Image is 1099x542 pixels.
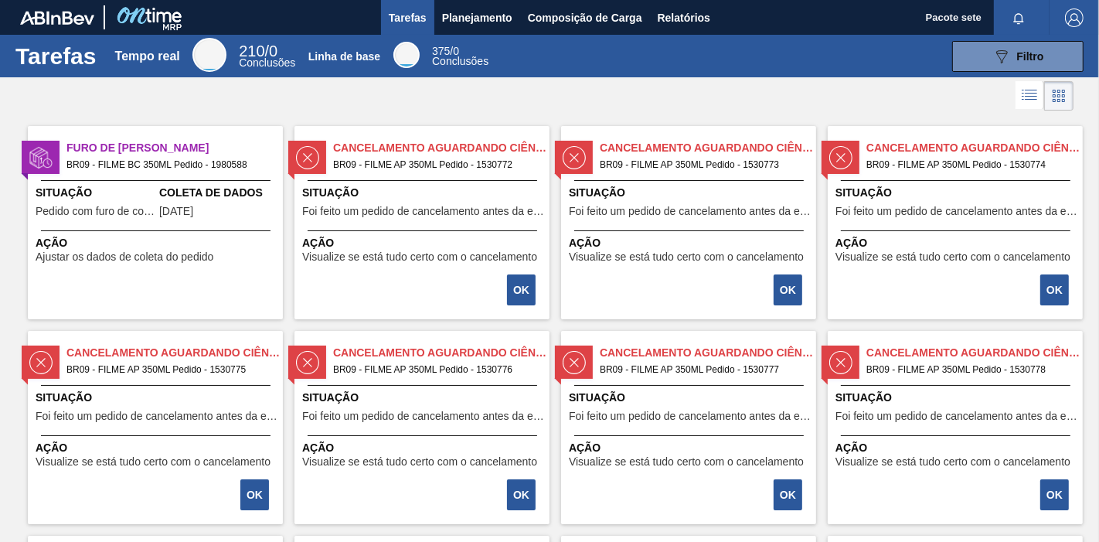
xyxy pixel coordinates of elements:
div: Completar tarefa: 29720219 [509,478,537,512]
button: OK [1040,479,1069,510]
button: Filtro [952,41,1084,72]
span: Situação [835,185,1079,201]
font: Foi feito um pedido de cancelamento antes da etapa de aguardando faturamento [302,205,691,217]
span: Cancelamento aguardando ciência [66,345,283,361]
button: OK [507,274,536,305]
font: Cancelamento aguardando ciência [600,346,821,359]
font: OK [780,284,796,296]
font: Foi feito um pedido de cancelamento antes da etapa de aguardando faturamento [569,410,958,422]
div: Completar tarefa: 29720218 [242,478,270,512]
font: Ação [569,441,601,454]
button: OK [1040,274,1069,305]
span: BR09 - FILME BC 350ML Pedido - 1980588 [66,156,270,173]
span: Foi feito um pedido de cancelamento antes da etapa de aguardando faturamento [302,411,546,422]
span: Pedido com furo de coleta [36,206,155,217]
div: Tempo real [239,45,295,68]
span: Foi feito um pedido de cancelamento antes da etapa de aguardando faturamento [835,411,1079,422]
font: Cancelamento aguardando ciência [866,346,1087,359]
font: [DATE] [159,205,193,217]
button: OK [507,479,536,510]
font: Situação [36,391,92,404]
span: BR09 - FILME AP 350ML Pedido - 1530777 [600,361,804,378]
span: Cancelamento aguardando ciência [600,345,816,361]
span: Foi feito um pedido de cancelamento antes da etapa de aguardando faturamento [36,411,279,422]
img: status [563,146,586,169]
span: Situação [302,390,546,406]
font: Visualize se está tudo certo com o cancelamento [302,251,537,263]
span: 210 [239,43,264,60]
div: Completar tarefa: 29720221 [1042,478,1070,512]
div: Tempo real [192,38,226,72]
font: Ação [569,237,601,249]
div: Completar tarefa: 29720215 [509,273,537,307]
font: Planejamento [442,12,512,24]
font: BR09 - FILME BC 350ML Pedido - 1980588 [66,159,247,170]
span: Cancelamento aguardando ciência [866,140,1083,156]
font: Ajustar os dados de coleta do pedido [36,251,213,263]
button: OK [240,479,269,510]
span: Situação [302,185,546,201]
img: status [563,351,586,374]
button: OK [774,479,802,510]
font: Cancelamento aguardando ciência [333,141,554,154]
font: BR09 - FILME AP 350ML Pedido - 1530776 [333,364,512,375]
font: Tempo real [115,49,180,63]
font: Visualize se está tudo certo com o cancelamento [302,455,537,468]
font: Situação [569,186,625,199]
font: / [450,45,453,57]
span: Cancelamento aguardando ciência [333,345,549,361]
div: Completar tarefa: 29720216 [775,273,804,307]
button: Notificações [994,7,1043,29]
font: Linha de base [308,50,380,63]
font: Visualize se está tudo certo com o cancelamento [36,455,270,468]
div: Completar tarefa: 29720220 [775,478,804,512]
span: Situação [36,185,155,201]
span: BR09 - FILME AP 350ML Pedido - 1530778 [866,361,1070,378]
font: Ação [36,441,67,454]
span: Foi feito um pedido de cancelamento antes da etapa de aguardando faturamento [835,206,1079,217]
font: Relatórios [658,12,710,24]
font: 0 [453,45,459,57]
span: Situação [569,185,812,201]
font: OK [780,489,796,501]
img: status [829,351,852,374]
span: Furo de Coleta [66,140,283,156]
font: Cancelamento aguardando ciência [866,141,1087,154]
span: Situação [835,390,1079,406]
font: Visualize se está tudo certo com o cancelamento [835,455,1070,468]
font: / [265,43,270,60]
font: 0 [269,43,277,60]
div: Linha de base [432,46,488,66]
font: BR09 - FILME AP 350ML Pedido - 1530777 [600,364,779,375]
span: Coleta de Dados [159,185,279,201]
font: Situação [302,186,359,199]
span: Foi feito um pedido de cancelamento antes da etapa de aguardando faturamento [302,206,546,217]
span: BR09 - FILME AP 350ML Pedido - 1530776 [333,361,537,378]
div: Completar tarefa: 29720217 [1042,273,1070,307]
font: BR09 - FILME AP 350ML Pedido - 1530775 [66,364,246,375]
div: Linha de base [393,42,420,68]
font: Foi feito um pedido de cancelamento antes da etapa de aguardando faturamento [302,410,691,422]
font: Cancelamento aguardando ciência [600,141,821,154]
img: status [829,146,852,169]
div: Visão em Cards [1044,81,1073,111]
font: Visualize se está tudo certo com o cancelamento [569,455,804,468]
font: Conclusões [432,55,488,67]
font: Ação [835,441,867,454]
font: Conclusões [239,56,295,69]
span: BR09 - FILME AP 350ML Pedido - 1530773 [600,156,804,173]
font: Tarefas [389,12,427,24]
font: BR09 - FILME AP 350ML Pedido - 1530773 [600,159,779,170]
font: BR09 - FILME AP 350ML Pedido - 1530778 [866,364,1046,375]
span: Foi feito um pedido de cancelamento antes da etapa de aguardando faturamento [569,206,812,217]
font: Situação [36,186,92,199]
font: Cancelamento aguardando ciência [333,346,554,359]
font: Foi feito um pedido de cancelamento antes da etapa de aguardando faturamento [569,205,958,217]
span: BR09 - FILME AP 350ML Pedido - 1530772 [333,156,537,173]
img: Sair [1065,9,1084,27]
font: Ação [36,237,67,249]
font: OK [247,489,263,501]
span: 08/08/2025 [159,206,193,217]
font: OK [513,489,529,501]
span: Situação [569,390,812,406]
